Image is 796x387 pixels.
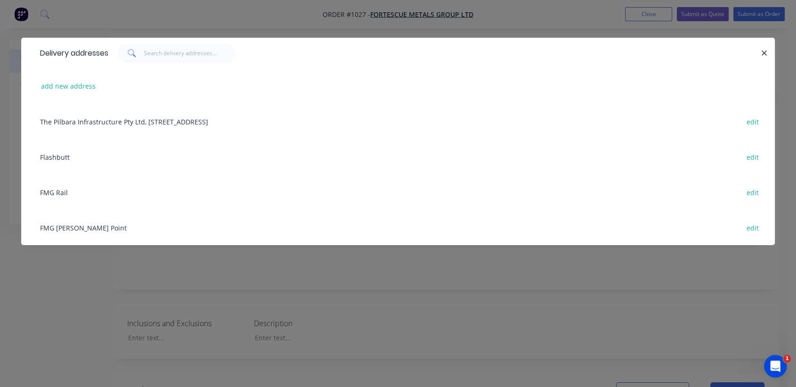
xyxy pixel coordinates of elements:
div: The Pilbara Infrastructure Pty Ltd, [STREET_ADDRESS] [35,104,761,139]
iframe: Intercom live chat [764,355,787,378]
button: edit [741,221,764,234]
div: Delivery addresses [35,38,108,68]
button: add new address [36,80,101,92]
div: FMG Rail [35,174,761,210]
button: edit [741,115,764,128]
div: Flashbutt [35,139,761,174]
input: Search delivery addresses... [144,44,236,63]
button: edit [741,150,764,163]
button: edit [741,186,764,198]
span: 1 [783,355,791,362]
div: FMG [PERSON_NAME] Point [35,210,761,245]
